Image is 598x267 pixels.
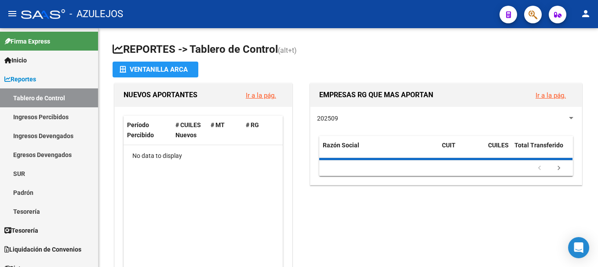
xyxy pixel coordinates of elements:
a: Ir a la pág. [246,91,276,99]
datatable-header-cell: # RG [242,116,277,145]
span: Razón Social [323,142,359,149]
a: go to previous page [531,164,548,173]
a: Ir a la pág. [536,91,566,99]
datatable-header-cell: CUILES [485,136,511,165]
a: go to next page [551,164,567,173]
span: Inicio [4,55,27,65]
button: Ir a la pág. [239,87,283,103]
span: # RG [246,121,259,128]
datatable-header-cell: # CUILES Nuevos [172,116,207,145]
button: Ventanilla ARCA [113,62,198,77]
mat-icon: menu [7,8,18,19]
div: Ventanilla ARCA [120,62,191,77]
datatable-header-cell: # MT [207,116,242,145]
span: # MT [211,121,225,128]
span: - AZULEJOS [69,4,123,24]
span: Total Transferido [514,142,563,149]
datatable-header-cell: Total Transferido [511,136,572,165]
span: Liquidación de Convenios [4,245,81,254]
button: Ir a la pág. [529,87,573,103]
span: 202509 [317,115,338,122]
span: CUIT [442,142,456,149]
datatable-header-cell: Razón Social [319,136,438,165]
span: NUEVOS APORTANTES [124,91,197,99]
h1: REPORTES -> Tablero de Control [113,42,584,58]
span: EMPRESAS RG QUE MAS APORTAN [319,91,433,99]
span: Firma Express [4,37,50,46]
div: No data to display [124,145,283,167]
span: Período Percibido [127,121,154,139]
span: # CUILES Nuevos [175,121,201,139]
div: Open Intercom Messenger [568,237,589,258]
datatable-header-cell: Período Percibido [124,116,172,145]
span: Tesorería [4,226,38,235]
span: Reportes [4,74,36,84]
datatable-header-cell: CUIT [438,136,485,165]
span: (alt+t) [278,46,297,55]
span: CUILES [488,142,509,149]
mat-icon: person [580,8,591,19]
